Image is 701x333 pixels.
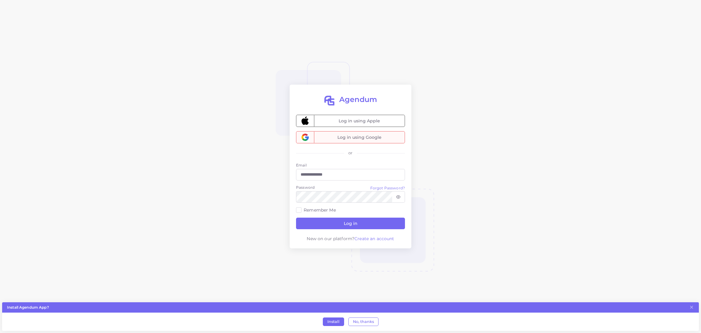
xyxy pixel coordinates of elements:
[344,150,357,156] div: or
[296,115,405,127] button: Log in using Apple
[348,317,378,326] button: No, thanks
[314,131,405,143] span: Log in using Google
[354,236,394,241] a: Create an account
[296,185,315,190] label: Password
[689,303,694,311] button: Close
[307,236,354,241] span: New on our platform?
[304,207,336,213] label: Remember Me
[370,185,405,191] a: Forgot Password?
[296,95,405,106] a: Agendum
[339,95,377,104] h2: Agendum
[296,218,405,229] button: Log in
[323,317,344,326] button: Install
[296,163,405,168] label: Email
[370,186,405,190] small: Forgot Password?
[296,131,405,143] button: Log in using Google
[314,115,405,127] span: Log in using Apple
[7,305,49,310] strong: Install Agendum App?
